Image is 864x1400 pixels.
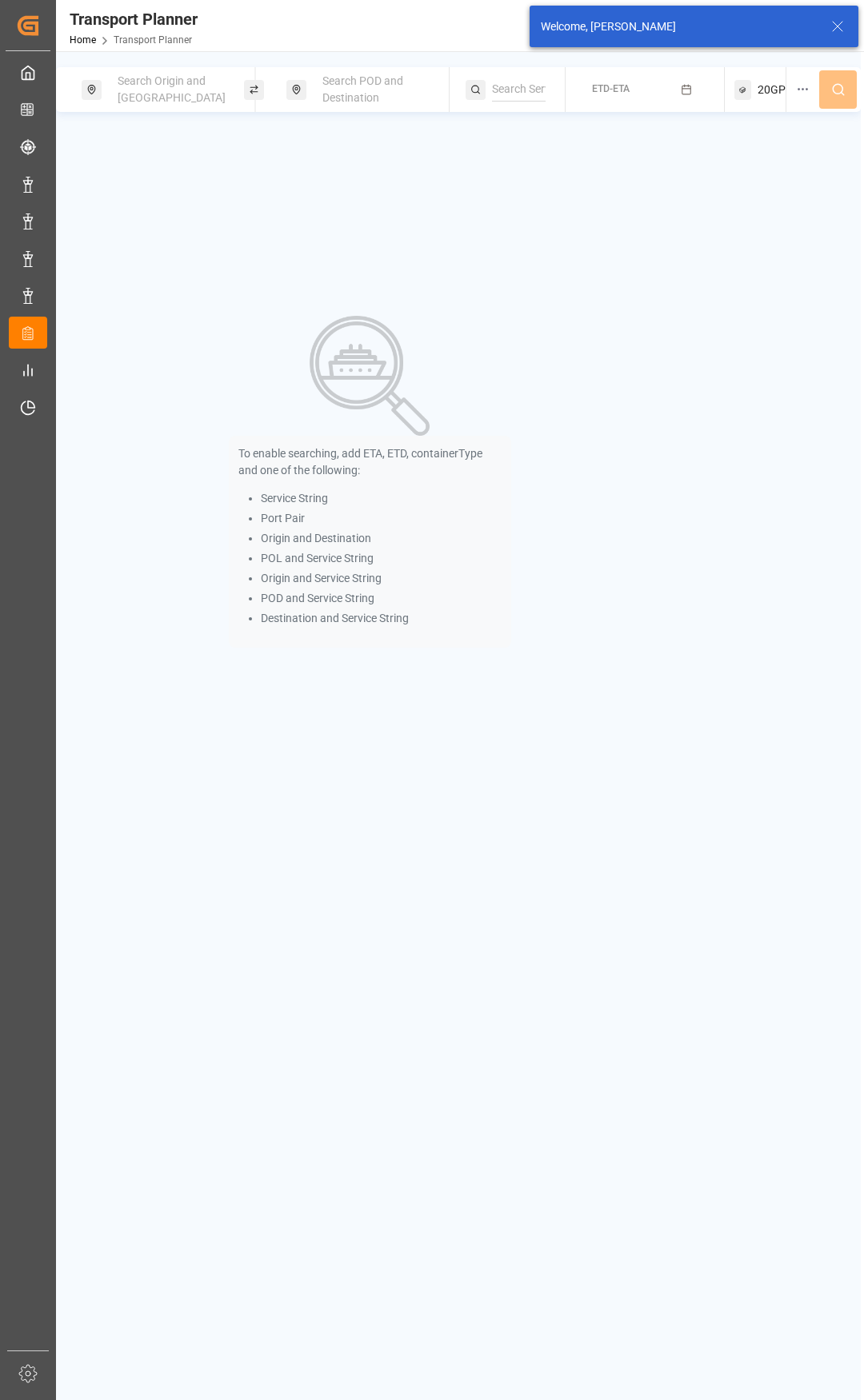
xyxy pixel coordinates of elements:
[492,78,546,102] input: Search Service String
[575,74,715,106] button: ETD-ETA
[70,7,198,31] div: Transport Planner
[592,83,630,94] span: ETD-ETA
[310,316,430,436] img: Search
[261,510,502,527] li: Port Pair
[758,82,786,98] span: 20GP
[322,74,403,104] span: Search POD and Destination
[261,530,502,547] li: Origin and Destination
[261,590,502,607] li: POD and Service String
[261,610,502,627] li: Destination and Service String
[261,490,502,507] li: Service String
[118,74,226,104] span: Search Origin and [GEOGRAPHIC_DATA]
[261,570,502,587] li: Origin and Service String
[238,445,502,479] p: To enable searching, add ETA, ETD, containerType and one of the following:
[261,550,502,567] li: POL and Service String
[541,18,816,35] div: Welcome, [PERSON_NAME]
[70,34,96,46] a: Home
